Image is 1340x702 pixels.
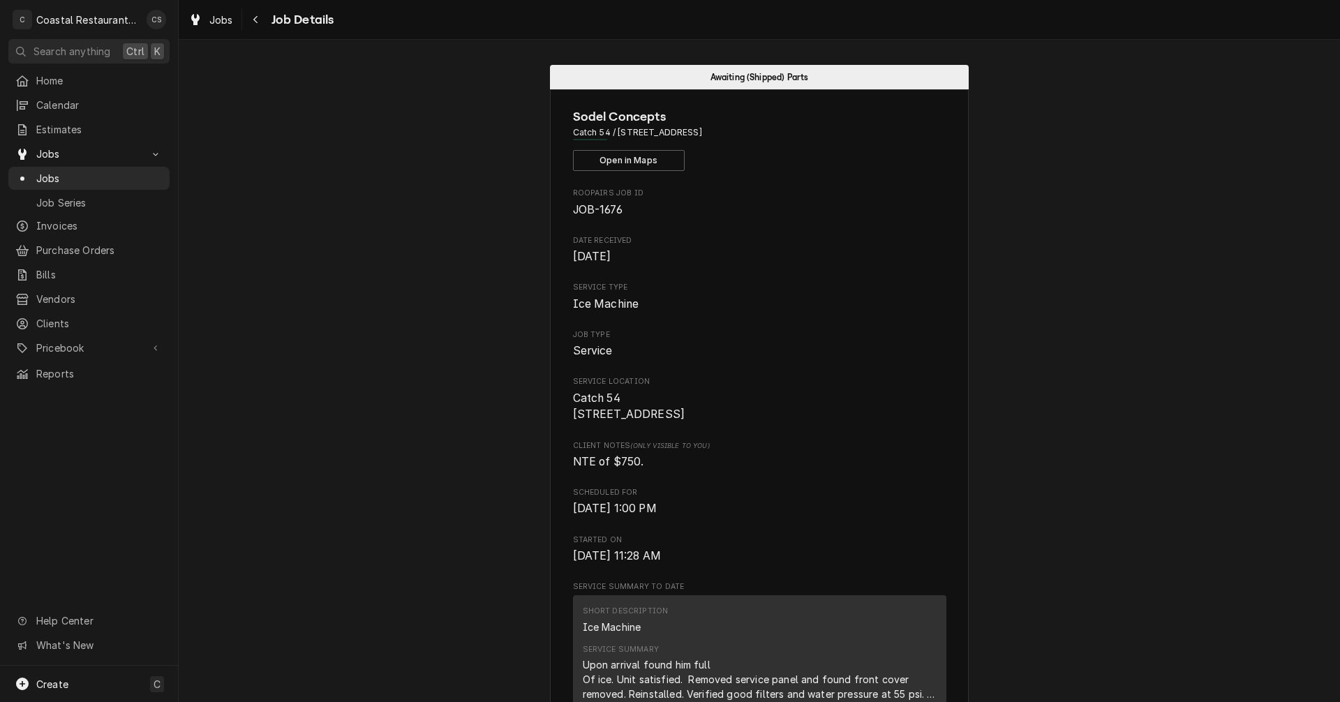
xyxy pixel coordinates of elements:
[8,214,170,237] a: Invoices
[36,613,161,628] span: Help Center
[573,549,661,562] span: [DATE] 11:28 AM
[36,73,163,88] span: Home
[573,203,623,216] span: JOB-1676
[8,312,170,335] a: Clients
[8,167,170,190] a: Jobs
[573,500,946,517] span: Scheduled For
[630,442,709,449] span: (Only Visible to You)
[36,678,68,690] span: Create
[36,147,142,161] span: Jobs
[33,44,110,59] span: Search anything
[36,243,163,257] span: Purchase Orders
[573,440,946,470] div: [object Object]
[573,440,946,451] span: Client Notes
[573,235,946,265] div: Date Received
[573,202,946,218] span: Roopairs Job ID
[267,10,334,29] span: Job Details
[573,535,946,565] div: Started On
[8,287,170,311] a: Vendors
[573,343,946,359] span: Job Type
[573,391,685,421] span: Catch 54 [STREET_ADDRESS]
[573,454,946,470] span: [object Object]
[8,94,170,117] a: Calendar
[36,292,163,306] span: Vendors
[573,282,946,312] div: Service Type
[573,329,946,341] span: Job Type
[8,118,170,141] a: Estimates
[573,390,946,423] span: Service Location
[583,620,641,634] div: Ice Machine
[147,10,166,29] div: CS
[8,239,170,262] a: Purchase Orders
[36,316,163,331] span: Clients
[13,10,32,29] div: C
[8,336,170,359] a: Go to Pricebook
[710,73,809,82] span: Awaiting (Shipped) Parts
[573,455,644,468] span: NTE of $750.
[8,634,170,657] a: Go to What's New
[573,150,685,171] button: Open in Maps
[8,69,170,92] a: Home
[573,107,946,126] span: Name
[573,329,946,359] div: Job Type
[36,195,163,210] span: Job Series
[550,65,969,89] div: Status
[573,296,946,313] span: Service Type
[36,218,163,233] span: Invoices
[573,107,946,171] div: Client Information
[573,126,946,139] span: Address
[154,44,161,59] span: K
[573,487,946,498] span: Scheduled For
[573,188,946,218] div: Roopairs Job ID
[573,376,946,423] div: Service Location
[583,657,937,701] div: Upon arrival found him full Of ice. Unit satisfied. Removed service panel and found front cover r...
[573,535,946,546] span: Started On
[245,8,267,31] button: Navigate back
[573,344,613,357] span: Service
[36,366,163,381] span: Reports
[573,235,946,246] span: Date Received
[36,13,139,27] div: Coastal Restaurant Repair
[573,297,639,311] span: Ice Machine
[36,98,163,112] span: Calendar
[8,142,170,165] a: Go to Jobs
[8,263,170,286] a: Bills
[147,10,166,29] div: Chris Sockriter's Avatar
[573,487,946,517] div: Scheduled For
[36,638,161,652] span: What's New
[154,677,161,692] span: C
[183,8,239,31] a: Jobs
[573,248,946,265] span: Date Received
[573,250,611,263] span: [DATE]
[573,282,946,293] span: Service Type
[573,376,946,387] span: Service Location
[583,644,659,655] div: Service Summary
[8,39,170,64] button: Search anythingCtrlK
[573,502,657,515] span: [DATE] 1:00 PM
[573,581,946,592] span: Service Summary To Date
[209,13,233,27] span: Jobs
[8,609,170,632] a: Go to Help Center
[573,548,946,565] span: Started On
[8,191,170,214] a: Job Series
[36,267,163,282] span: Bills
[573,188,946,199] span: Roopairs Job ID
[36,171,163,186] span: Jobs
[36,341,142,355] span: Pricebook
[583,606,669,617] div: Short Description
[8,362,170,385] a: Reports
[36,122,163,137] span: Estimates
[126,44,144,59] span: Ctrl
